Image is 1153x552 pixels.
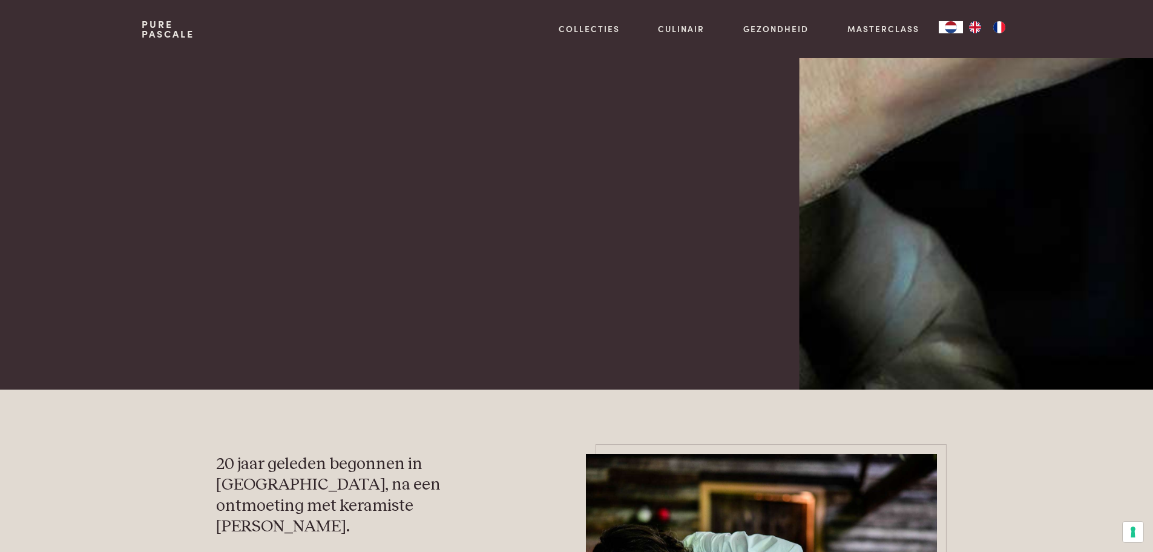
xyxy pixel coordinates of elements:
a: Culinair [658,22,705,35]
a: EN [963,21,987,33]
a: NL [939,21,963,33]
a: PurePascale [142,19,194,39]
a: Collecties [559,22,620,35]
a: FR [987,21,1011,33]
a: Gezondheid [743,22,809,35]
aside: Language selected: Nederlands [939,21,1011,33]
div: Language [939,21,963,33]
a: Masterclass [847,22,919,35]
ul: Language list [963,21,1011,33]
button: Uw voorkeuren voor toestemming voor trackingtechnologieën [1123,522,1143,542]
h3: 20 jaar geleden begonnen in [GEOGRAPHIC_DATA], na een ontmoeting met keramiste [PERSON_NAME]. [216,454,493,537]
